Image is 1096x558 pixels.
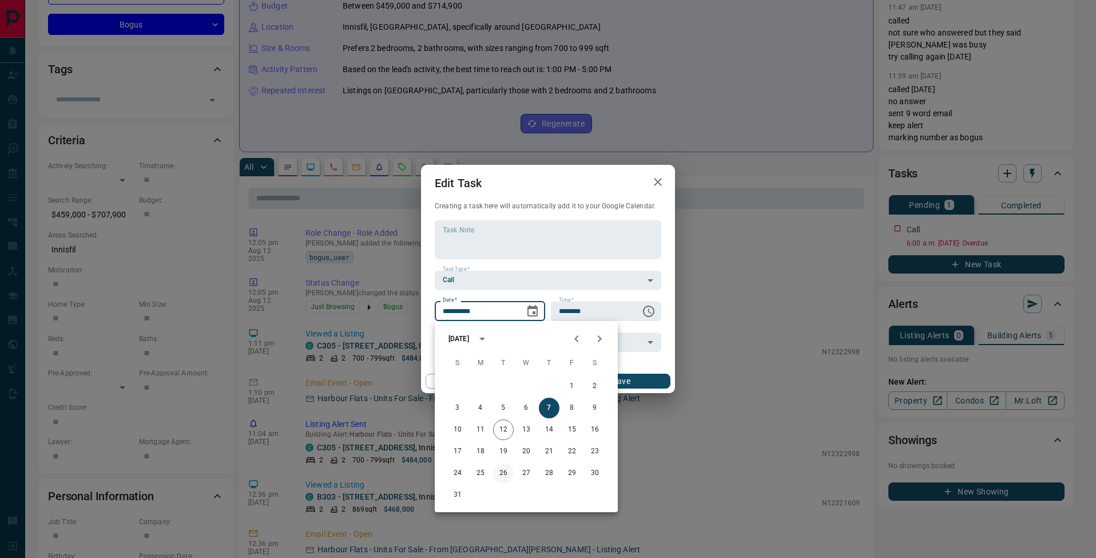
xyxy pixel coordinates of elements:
[435,271,661,290] div: Call
[539,398,559,418] button: 7
[565,327,588,350] button: Previous month
[562,352,582,375] span: Friday
[637,300,660,323] button: Choose time, selected time is 6:00 AM
[559,296,574,304] label: Time
[516,441,537,462] button: 20
[539,441,559,462] button: 21
[585,420,605,440] button: 16
[585,376,605,397] button: 2
[562,441,582,462] button: 22
[447,420,468,440] button: 10
[447,352,468,375] span: Sunday
[516,398,537,418] button: 6
[516,352,537,375] span: Wednesday
[493,463,514,484] button: 26
[539,420,559,440] button: 14
[472,329,492,349] button: calendar view is open, switch to year view
[443,266,470,273] label: Task Type
[421,165,495,201] h2: Edit Task
[521,300,544,323] button: Choose date, selected date is Aug 7, 2025
[539,463,559,484] button: 28
[588,327,611,350] button: Next month
[447,463,468,484] button: 24
[585,463,605,484] button: 30
[470,352,491,375] span: Monday
[585,441,605,462] button: 23
[470,441,491,462] button: 18
[539,352,559,375] span: Thursday
[562,376,582,397] button: 1
[435,201,661,211] p: Creating a task here will automatically add it to your Google Calendar.
[562,463,582,484] button: 29
[585,352,605,375] span: Saturday
[470,463,491,484] button: 25
[426,374,523,389] button: Cancel
[470,420,491,440] button: 11
[447,485,468,505] button: 31
[470,398,491,418] button: 4
[573,374,670,389] button: Save
[493,352,514,375] span: Tuesday
[493,398,514,418] button: 5
[562,420,582,440] button: 15
[448,334,469,344] div: [DATE]
[516,420,537,440] button: 13
[516,463,537,484] button: 27
[447,398,468,418] button: 3
[585,398,605,418] button: 9
[443,296,457,304] label: Date
[562,398,582,418] button: 8
[493,441,514,462] button: 19
[493,420,514,440] button: 12
[447,441,468,462] button: 17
